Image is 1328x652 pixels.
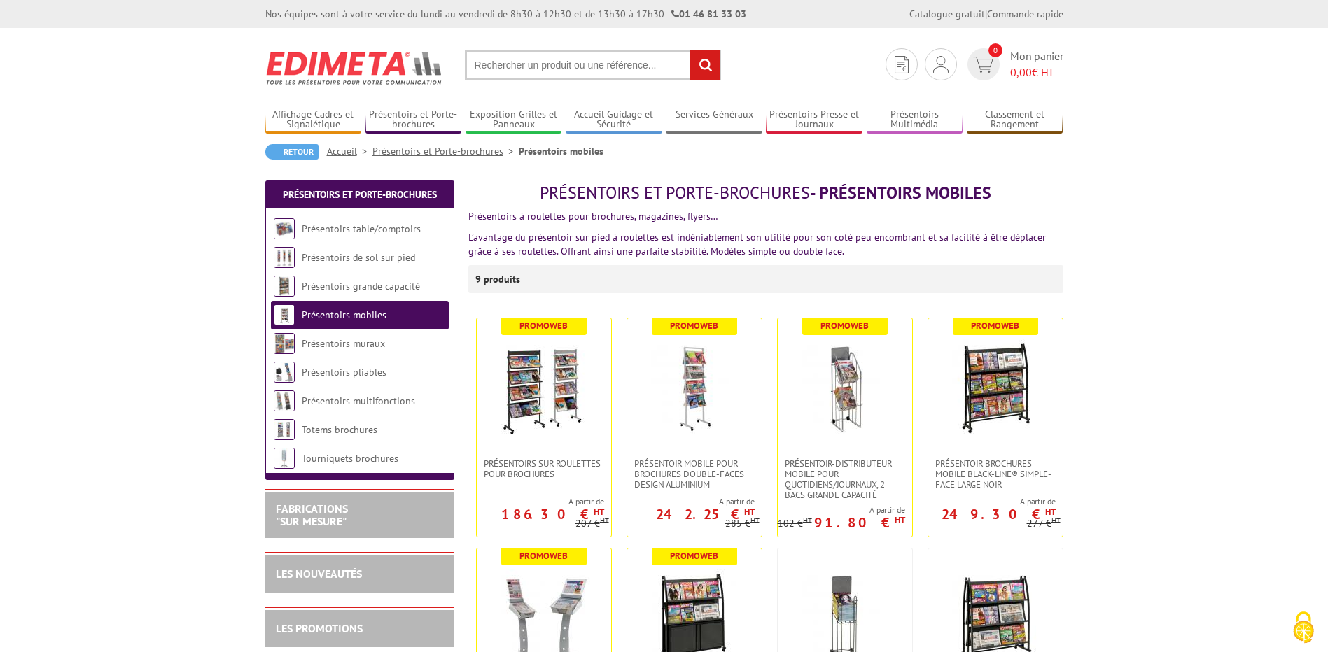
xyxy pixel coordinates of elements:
[988,43,1002,57] span: 0
[1045,506,1056,518] sup: HT
[274,390,295,411] img: Présentoirs multifonctions
[327,145,372,157] a: Accueil
[909,8,985,20] a: Catalogue gratuit
[971,320,1019,332] b: Promoweb
[265,7,746,21] div: Nos équipes sont à votre service du lundi au vendredi de 8h30 à 12h30 et de 13h30 à 17h30
[302,309,386,321] a: Présentoirs mobiles
[302,395,415,407] a: Présentoirs multifonctions
[796,339,894,437] img: Présentoir-distributeur mobile pour quotidiens/journaux, 2 bacs grande capacité
[283,188,437,201] a: Présentoirs et Porte-brochures
[276,621,363,635] a: LES PROMOTIONS
[778,458,912,500] a: Présentoir-distributeur mobile pour quotidiens/journaux, 2 bacs grande capacité
[475,265,528,293] p: 9 produits
[766,108,862,132] a: Présentoirs Presse et Journaux
[465,50,721,80] input: Rechercher un produit ou une référence...
[1010,65,1032,79] span: 0,00
[477,496,604,507] span: A partir de
[967,108,1063,132] a: Classement et Rangement
[1010,64,1063,80] span: € HT
[670,320,718,332] b: Promoweb
[274,218,295,239] img: Présentoirs table/comptoirs
[814,518,905,527] p: 91.80 €
[671,8,746,20] strong: 01 46 81 33 03
[276,567,362,581] a: LES NOUVEAUTÉS
[484,458,604,479] span: Présentoirs sur roulettes pour brochures
[750,516,760,525] sup: HT
[946,339,1044,437] img: Présentoir Brochures mobile Black-Line® simple-face large noir
[519,144,603,158] li: Présentoirs mobiles
[627,458,762,490] a: Présentoir mobile pour brochures double-faces Design aluminium
[895,514,905,526] sup: HT
[1286,610,1321,645] img: Cookies (fenêtre modale)
[1010,48,1063,80] span: Mon panier
[725,518,760,529] p: 285 €
[820,320,869,332] b: Promoweb
[519,320,568,332] b: Promoweb
[942,510,1056,518] p: 249.30 €
[468,184,1063,202] h1: - Présentoirs mobiles
[274,304,295,325] img: Présentoirs mobiles
[566,108,662,132] a: Accueil Guidage et Sécurité
[909,7,1063,21] div: |
[634,458,755,490] span: Présentoir mobile pour brochures double-faces Design aluminium
[302,337,385,350] a: Présentoirs muraux
[928,458,1063,490] a: Présentoir Brochures mobile Black-Line® simple-face large noir
[501,510,604,518] p: 186.30 €
[477,458,611,479] a: Présentoirs sur roulettes pour brochures
[594,506,604,518] sup: HT
[302,251,415,264] a: Présentoirs de sol sur pied
[627,496,755,507] span: A partir de
[867,108,963,132] a: Présentoirs Multimédia
[690,50,720,80] input: rechercher
[935,458,1056,490] span: Présentoir Brochures mobile Black-Line® simple-face large noir
[778,504,905,516] span: A partir de
[778,518,812,529] p: 102 €
[276,502,348,528] a: FABRICATIONS"Sur Mesure"
[973,57,993,73] img: devis rapide
[274,276,295,297] img: Présentoirs grande capacité
[645,339,743,437] img: Présentoir mobile pour brochures double-faces Design aluminium
[928,496,1056,507] span: A partir de
[1051,516,1061,525] sup: HT
[540,182,810,204] span: Présentoirs et Porte-brochures
[274,362,295,383] img: Présentoirs pliables
[466,108,562,132] a: Exposition Grilles et Panneaux
[302,366,386,378] a: Présentoirs pliables
[600,516,609,525] sup: HT
[575,518,609,529] p: 207 €
[302,222,421,235] a: Présentoirs table/comptoirs
[895,56,909,73] img: devis rapide
[265,144,319,160] a: Retour
[1279,604,1328,652] button: Cookies (fenêtre modale)
[372,145,519,157] a: Présentoirs et Porte-brochures
[302,280,420,292] a: Présentoirs grande capacité
[933,56,949,73] img: devis rapide
[274,419,295,440] img: Totems brochures
[519,550,568,562] b: Promoweb
[302,452,398,465] a: Tourniquets brochures
[1027,518,1061,529] p: 277 €
[365,108,462,132] a: Présentoirs et Porte-brochures
[468,230,1063,258] p: L’avantage du présentoir sur pied à roulettes est indéniablement son utilité pour son coté peu en...
[265,42,444,94] img: Edimeta
[987,8,1063,20] a: Commande rapide
[302,423,377,436] a: Totems brochures
[785,458,905,500] span: Présentoir-distributeur mobile pour quotidiens/journaux, 2 bacs grande capacité
[468,209,1063,223] p: Présentoirs à roulettes pour brochures, magazines, flyers…
[265,108,362,132] a: Affichage Cadres et Signalétique
[666,108,762,132] a: Services Généraux
[744,506,755,518] sup: HT
[274,247,295,268] img: Présentoirs de sol sur pied
[803,516,812,525] sup: HT
[495,339,593,437] img: Présentoirs sur roulettes pour brochures
[670,550,718,562] b: Promoweb
[656,510,755,518] p: 242.25 €
[274,448,295,469] img: Tourniquets brochures
[274,333,295,354] img: Présentoirs muraux
[964,48,1063,80] a: devis rapide 0 Mon panier 0,00€ HT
